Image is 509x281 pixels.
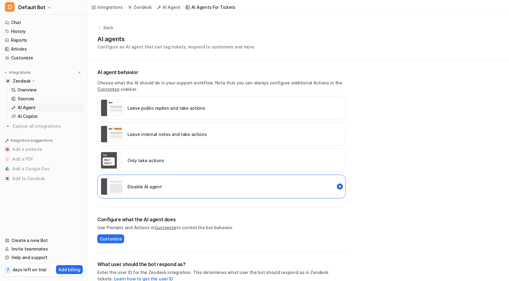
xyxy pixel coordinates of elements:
p: Leave public replies and take actions [127,105,205,111]
p: Add billing [58,266,80,273]
span: Default Bot [18,3,45,12]
span: D [5,2,15,12]
p: Disable AI agent [127,183,162,190]
p: Back [103,24,113,31]
a: Reports [2,36,85,44]
span: / [153,5,155,10]
div: live::internal_reply [97,122,346,146]
img: Leave internal notes and take actions [101,126,123,143]
p: AI Copilot [18,113,38,119]
a: Customize [155,225,176,230]
img: explore all integrations [5,123,11,129]
div: live::external_reply [97,96,346,120]
div: AI Agents for tickets [191,4,235,10]
div: paused::disabled [97,175,346,198]
button: Add a Google DocAdd a Google Doc [2,164,85,174]
div: Integrations [97,4,123,10]
a: Sources [9,94,85,103]
p: Use Prompts and Actions in to control the bot behavior [97,224,346,231]
span: / [182,5,183,10]
button: Add a websiteAdd a website [2,144,85,154]
a: AI Copilot [9,112,85,121]
h2: What user should the bot respond as? [97,261,346,268]
div: live::disabled [97,148,346,172]
p: AI Agent [18,105,36,111]
button: Integrations [2,69,33,76]
span: Customize [100,236,122,242]
p: 7 [7,267,9,273]
button: Add to ZendeskAdd to Zendesk [2,174,85,183]
button: Customize [97,234,124,243]
h1: AI agents [97,34,255,44]
a: Customize [2,54,85,62]
p: AI agent behavior [97,69,346,76]
img: Add a Google Doc [5,167,9,171]
img: Zendesk [6,79,10,83]
img: expand menu [4,70,8,75]
a: Articles [2,45,85,53]
img: Add to Zendesk [5,177,9,180]
img: Leave public replies and take actions [101,99,123,116]
a: Customize [97,87,119,92]
a: AI Agents for tickets [185,4,235,10]
span: Explore all integrations [13,121,82,131]
p: Zendesk [134,4,152,10]
a: Zendesk [127,4,152,10]
a: Integrations [91,4,123,10]
img: Only take actions [101,152,123,169]
p: Sources [18,96,34,102]
button: Add billing [56,265,83,274]
p: Overview [17,87,37,93]
img: Disable AI agent [101,178,123,195]
p: Configure an AI agent that can tag tickets, respond to customers and more. [97,44,255,50]
div: AI Agent [162,4,180,10]
a: AI Agent [9,103,85,112]
img: menu_add.svg [77,70,82,75]
h2: Configure what the AI agent does [97,216,346,223]
a: Overview [9,86,85,94]
a: History [2,27,85,36]
p: Leave internal notes and take actions [127,131,207,137]
p: Only take actions [127,157,164,164]
a: Invite teammates [2,245,85,253]
span: / [125,5,126,10]
p: Choose what the AI should do in your support workflow. Note that you can always configure additio... [97,80,346,92]
button: Add a PDFAdd a PDF [2,154,85,164]
p: Integration suggestions [10,138,53,143]
p: Zendesk [13,78,31,84]
p: days left on trial [12,266,47,273]
a: Create a new Bot [2,236,85,245]
a: Help and support [2,253,85,262]
img: Add a website [5,148,9,151]
p: Integrations [9,70,31,75]
a: Explore all integrations [2,122,85,130]
a: Chat [2,18,85,27]
a: AI Agent [156,4,180,10]
img: Add a PDF [5,157,9,161]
